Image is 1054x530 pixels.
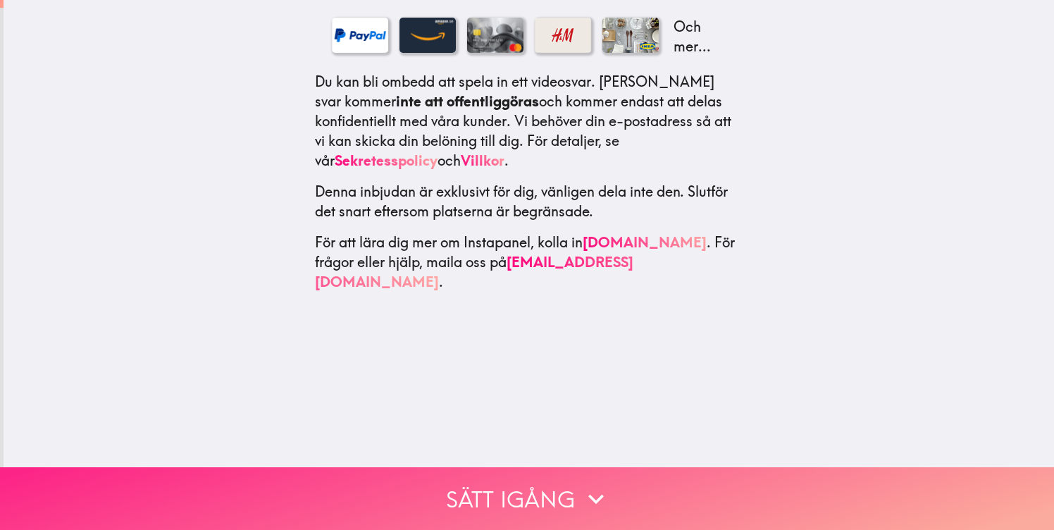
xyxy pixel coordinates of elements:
p: Denna inbjudan är exklusivt för dig, vänligen dela inte den. Slutför det snart eftersom platserna... [315,182,743,221]
b: inte att offentliggöras [396,92,539,110]
a: Villkor [461,152,504,169]
a: Sekretesspolicy [335,152,438,169]
p: Du kan bli ombedd att spela in ett videosvar. [PERSON_NAME] svar kommer och kommer endast att del... [315,72,743,171]
a: [EMAIL_ADDRESS][DOMAIN_NAME] [315,253,633,290]
a: [DOMAIN_NAME] [583,233,707,251]
p: För att lära dig mer om Instapanel, kolla in . För frågor eller hjälp, maila oss på . [315,233,743,292]
p: Och mer... [670,17,726,56]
